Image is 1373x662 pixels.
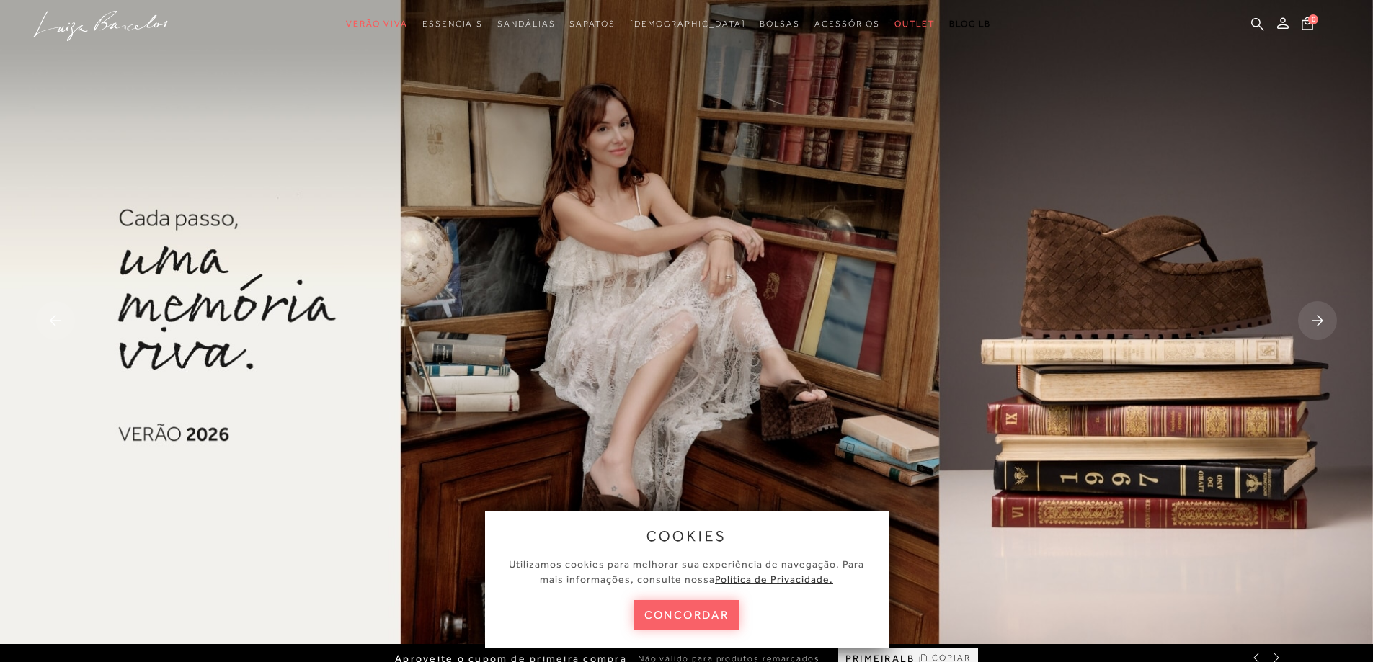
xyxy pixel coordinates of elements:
[894,11,935,37] a: noSubCategoriesText
[422,11,483,37] a: noSubCategoriesText
[949,19,991,29] span: BLOG LB
[814,11,880,37] a: noSubCategoriesText
[646,528,727,544] span: cookies
[1297,16,1318,35] button: 0
[894,19,935,29] span: Outlet
[760,11,800,37] a: noSubCategoriesText
[814,19,880,29] span: Acessórios
[497,19,555,29] span: Sandálias
[949,11,991,37] a: BLOG LB
[634,600,740,630] button: concordar
[346,11,408,37] a: noSubCategoriesText
[509,558,864,585] span: Utilizamos cookies para melhorar sua experiência de navegação. Para mais informações, consulte nossa
[569,19,615,29] span: Sapatos
[760,19,800,29] span: Bolsas
[422,19,483,29] span: Essenciais
[630,19,746,29] span: [DEMOGRAPHIC_DATA]
[715,573,833,585] a: Política de Privacidade.
[569,11,615,37] a: noSubCategoriesText
[346,19,408,29] span: Verão Viva
[497,11,555,37] a: noSubCategoriesText
[1308,14,1318,24] span: 0
[630,11,746,37] a: noSubCategoriesText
